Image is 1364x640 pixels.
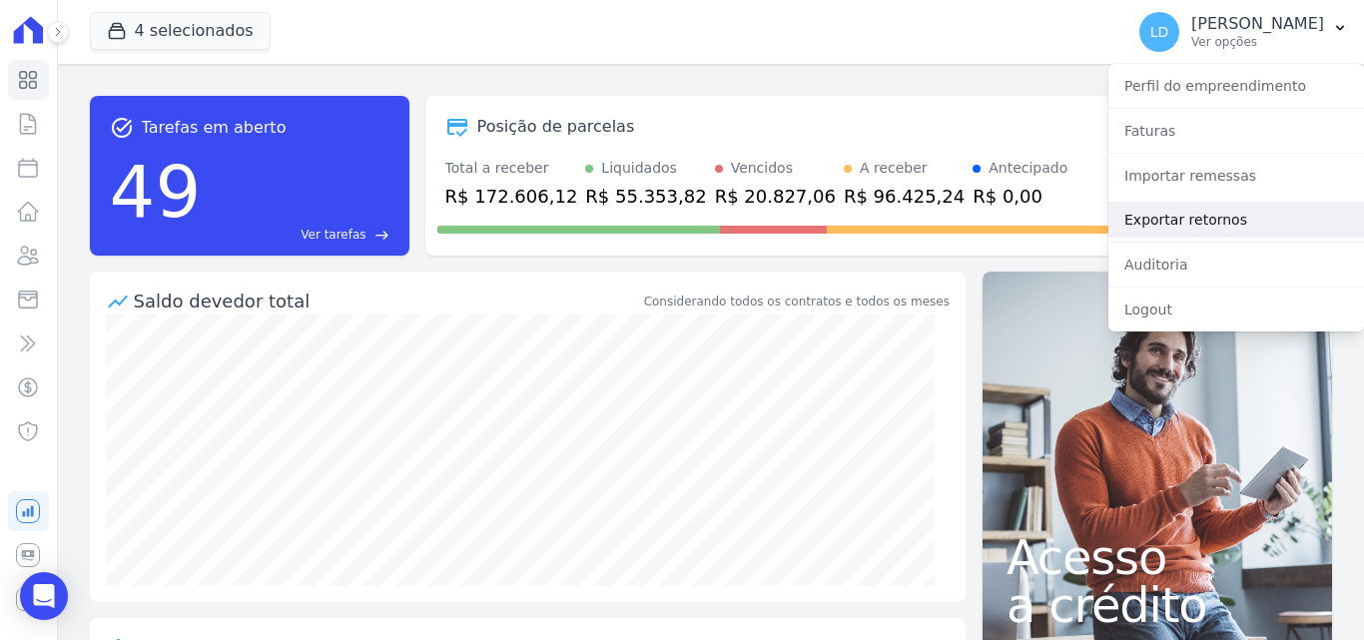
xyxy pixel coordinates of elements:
[1108,113,1364,149] a: Faturas
[585,183,706,210] div: R$ 55.353,82
[142,116,287,140] span: Tarefas em aberto
[601,158,677,179] div: Liquidados
[1108,202,1364,238] a: Exportar retornos
[989,158,1067,179] div: Antecipado
[301,226,365,244] span: Ver tarefas
[1007,581,1308,629] span: a crédito
[477,115,635,139] div: Posição de parcelas
[844,183,965,210] div: R$ 96.425,24
[973,183,1067,210] div: R$ 0,00
[90,12,271,50] button: 4 selecionados
[110,140,202,244] div: 49
[110,116,134,140] span: task_alt
[1191,14,1324,34] p: [PERSON_NAME]
[1108,292,1364,327] a: Logout
[731,158,793,179] div: Vencidos
[644,293,950,311] div: Considerando todos os contratos e todos os meses
[860,158,928,179] div: A receber
[1123,4,1364,60] button: LD [PERSON_NAME] Ver opções
[1108,158,1364,194] a: Importar remessas
[445,183,578,210] div: R$ 172.606,12
[374,228,389,243] span: east
[134,288,640,315] div: Saldo devedor total
[715,183,836,210] div: R$ 20.827,06
[209,226,388,244] a: Ver tarefas east
[1007,533,1308,581] span: Acesso
[1108,68,1364,104] a: Perfil do empreendimento
[1108,247,1364,283] a: Auditoria
[1191,34,1324,50] p: Ver opções
[445,158,578,179] div: Total a receber
[20,572,68,620] div: Open Intercom Messenger
[1150,25,1169,39] span: LD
